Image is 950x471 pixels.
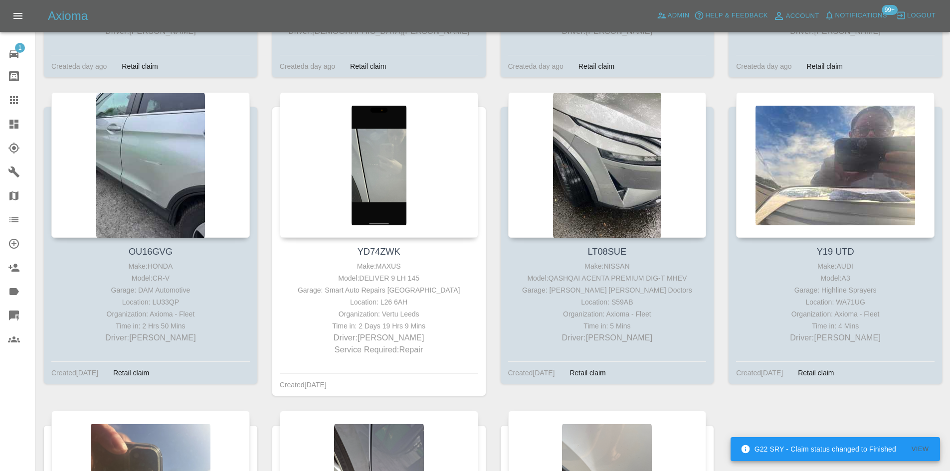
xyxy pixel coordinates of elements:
button: Help & Feedback [692,8,770,23]
button: Open drawer [6,4,30,28]
span: Logout [907,10,936,21]
div: Model: QASHQAI ACENTA PREMIUM DIG-T MHEV [511,272,704,284]
div: Make: HONDA [54,260,247,272]
span: Account [786,10,819,22]
div: Created [DATE] [736,367,783,379]
div: Location: LU33QP [54,296,247,308]
div: Retail claim [106,367,157,379]
div: Retail claim [799,60,850,72]
p: Driver: [PERSON_NAME] [54,332,247,344]
div: Created a day ago [51,60,107,72]
div: Retail claim [343,60,393,72]
div: Model: A3 [739,272,932,284]
div: Created a day ago [280,60,335,72]
div: Garage: DAM Automotive [54,284,247,296]
div: G22 SRY - Claim status changed to Finished [741,440,896,458]
p: Driver: [PERSON_NAME] [511,332,704,344]
div: Make: MAXUS [282,260,476,272]
div: Retail claim [571,60,622,72]
div: Retail claim [114,60,165,72]
div: Make: NISSAN [511,260,704,272]
div: Time in: 4 Mins [739,320,932,332]
div: Time in: 2 Hrs 50 Mins [54,320,247,332]
a: Y19 UTD [817,247,854,257]
div: Created [DATE] [280,379,327,391]
a: YD74ZWK [358,247,400,257]
button: Notifications [822,8,890,23]
p: Driver: [PERSON_NAME] [739,332,932,344]
a: Admin [654,8,692,23]
div: Organization: Axioma - Fleet [54,308,247,320]
div: Location: S59AB [511,296,704,308]
div: Garage: [PERSON_NAME] [PERSON_NAME] Doctors [511,284,704,296]
button: Logout [894,8,938,23]
div: Created a day ago [736,60,791,72]
div: Organization: Vertu Leeds [282,308,476,320]
div: Created [DATE] [508,367,555,379]
h5: Axioma [48,8,88,24]
div: Organization: Axioma - Fleet [511,308,704,320]
div: Created a day ago [508,60,564,72]
span: Notifications [835,10,887,21]
span: 1 [15,43,25,53]
div: Created [DATE] [51,367,98,379]
div: Time in: 5 Mins [511,320,704,332]
div: Model: CR-V [54,272,247,284]
div: Make: AUDI [739,260,932,272]
div: Retail claim [562,367,613,379]
div: Location: L26 6AH [282,296,476,308]
div: Location: WA71UG [739,296,932,308]
div: Garage: Smart Auto Repairs [GEOGRAPHIC_DATA] [282,284,476,296]
a: LT08SUE [588,247,627,257]
p: Service Required: Repair [282,344,476,356]
div: Garage: Highline Sprayers [739,284,932,296]
div: Time in: 2 Days 19 Hrs 9 Mins [282,320,476,332]
span: 99+ [882,5,898,15]
span: Admin [668,10,690,21]
p: Driver: [PERSON_NAME] [282,332,476,344]
button: View [904,442,936,457]
div: Model: DELIVER 9 LH 145 [282,272,476,284]
div: Organization: Axioma - Fleet [739,308,932,320]
a: Account [770,8,822,24]
a: OU16GVG [129,247,173,257]
span: Help & Feedback [705,10,767,21]
div: Retail claim [790,367,841,379]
